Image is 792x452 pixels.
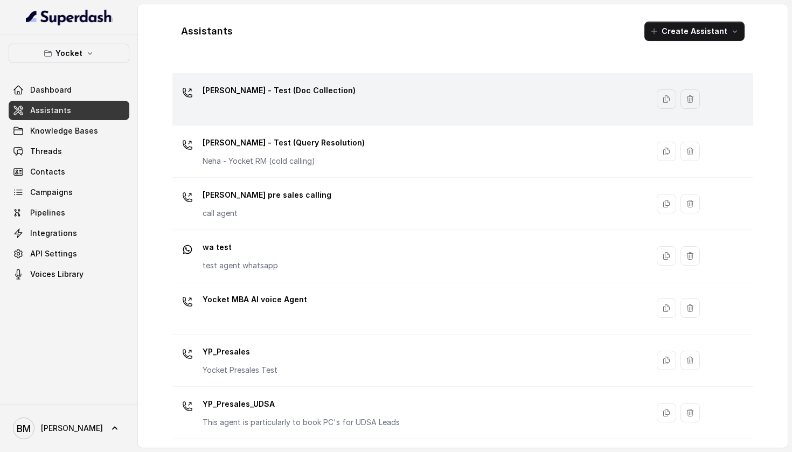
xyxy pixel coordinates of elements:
button: Yocket [9,44,129,63]
span: Assistants [30,105,71,116]
span: Contacts [30,166,65,177]
p: Yocket MBA AI voice Agent [203,291,307,308]
p: YP_Presales_UDSA [203,395,400,413]
span: Threads [30,146,62,157]
a: Threads [9,142,129,161]
a: API Settings [9,244,129,263]
p: Yocket [55,47,82,60]
a: Dashboard [9,80,129,100]
p: [PERSON_NAME] pre sales calling [203,186,331,204]
img: light.svg [26,9,113,26]
a: Integrations [9,224,129,243]
a: [PERSON_NAME] [9,413,129,443]
p: test agent whatsapp [203,260,278,271]
p: [PERSON_NAME] - Test (Query Resolution) [203,134,365,151]
button: Create Assistant [644,22,745,41]
a: Campaigns [9,183,129,202]
p: wa test [203,239,278,256]
span: Dashboard [30,85,72,95]
p: Neha - Yocket RM (cold calling) [203,156,365,166]
p: This agent is particularly to book PC's for UDSA Leads [203,417,400,428]
p: [PERSON_NAME] - Test (Doc Collection) [203,82,356,99]
span: Pipelines [30,207,65,218]
h1: Assistants [181,23,233,40]
a: Knowledge Bases [9,121,129,141]
p: call agent [203,208,331,219]
a: Contacts [9,162,129,182]
span: Campaigns [30,187,73,198]
span: Voices Library [30,269,84,280]
p: YP_Presales [203,343,277,360]
span: Integrations [30,228,77,239]
span: [PERSON_NAME] [41,423,103,434]
span: API Settings [30,248,77,259]
a: Pipelines [9,203,129,222]
span: Knowledge Bases [30,126,98,136]
p: Yocket Presales Test [203,365,277,375]
a: Assistants [9,101,129,120]
text: BM [17,423,31,434]
a: Voices Library [9,265,129,284]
